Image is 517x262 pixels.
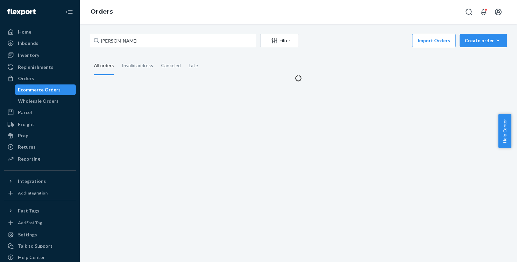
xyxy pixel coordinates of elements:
[4,27,76,37] a: Home
[4,229,76,240] a: Settings
[4,130,76,141] a: Prep
[18,220,42,225] div: Add Fast Tag
[4,205,76,216] button: Fast Tags
[18,98,59,104] div: Wholesale Orders
[90,34,256,47] input: Search orders
[4,73,76,84] a: Orders
[462,5,476,19] button: Open Search Box
[4,119,76,130] a: Freight
[18,132,28,139] div: Prep
[477,5,490,19] button: Open notifications
[18,121,34,128] div: Freight
[18,52,39,59] div: Inventory
[4,62,76,72] a: Replenishments
[261,37,299,44] div: Filter
[412,34,456,47] button: Import Orders
[18,86,61,93] div: Ecommerce Orders
[4,241,76,251] a: Talk to Support
[122,57,153,74] div: Invalid address
[15,96,76,106] a: Wholesale Orders
[18,144,36,150] div: Returns
[498,114,511,148] button: Help Center
[4,38,76,49] a: Inbounds
[4,189,76,197] a: Add Integration
[4,107,76,118] a: Parcel
[63,5,76,19] button: Close Navigation
[18,207,39,214] div: Fast Tags
[492,5,505,19] button: Open account menu
[18,190,48,196] div: Add Integration
[18,75,34,82] div: Orders
[465,37,502,44] div: Create order
[18,64,53,70] div: Replenishments
[4,142,76,152] a: Returns
[260,34,299,47] button: Filter
[94,57,114,75] div: All orders
[91,8,113,15] a: Orders
[4,154,76,164] a: Reporting
[18,40,38,47] div: Inbounds
[18,243,53,249] div: Talk to Support
[85,2,118,22] ol: breadcrumbs
[460,34,507,47] button: Create order
[18,156,40,162] div: Reporting
[189,57,198,74] div: Late
[18,178,46,185] div: Integrations
[18,29,31,35] div: Home
[7,9,36,15] img: Flexport logo
[15,84,76,95] a: Ecommerce Orders
[18,254,45,261] div: Help Center
[4,176,76,187] button: Integrations
[4,219,76,227] a: Add Fast Tag
[18,109,32,116] div: Parcel
[161,57,181,74] div: Canceled
[4,50,76,61] a: Inventory
[18,231,37,238] div: Settings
